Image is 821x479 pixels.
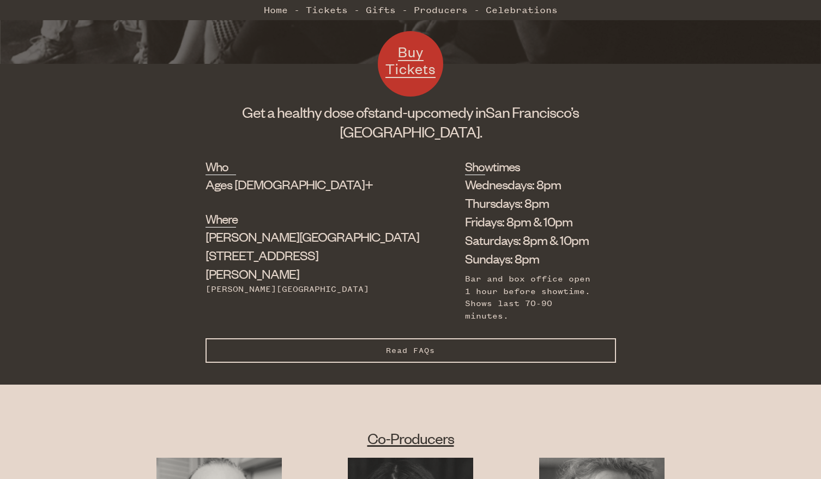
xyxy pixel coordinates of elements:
button: Read FAQs [206,338,616,363]
span: Read FAQs [386,346,435,355]
span: [PERSON_NAME][GEOGRAPHIC_DATA] [206,228,419,244]
h2: Showtimes [465,158,485,175]
li: Wednesdays: 8pm [465,175,600,194]
li: Fridays: 8pm & 10pm [465,212,600,231]
a: Buy Tickets [378,31,443,97]
h2: Co-Producers [123,428,698,448]
div: [STREET_ADDRESS][PERSON_NAME] [206,227,411,283]
li: Saturdays: 8pm & 10pm [465,231,600,249]
span: Buy Tickets [385,43,436,78]
h2: Who [206,158,236,175]
div: Bar and box office open 1 hour before showtime. Shows last 70-90 minutes. [465,273,600,322]
span: stand-up [368,103,423,121]
span: San Francisco’s [486,103,579,121]
span: [GEOGRAPHIC_DATA]. [340,122,482,141]
h2: Where [206,210,236,227]
li: Sundays: 8pm [465,249,600,268]
h1: Get a healthy dose of comedy in [206,102,616,141]
li: Thursdays: 8pm [465,194,600,212]
div: Ages [DEMOGRAPHIC_DATA]+ [206,175,411,194]
div: [PERSON_NAME][GEOGRAPHIC_DATA] [206,283,411,295]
